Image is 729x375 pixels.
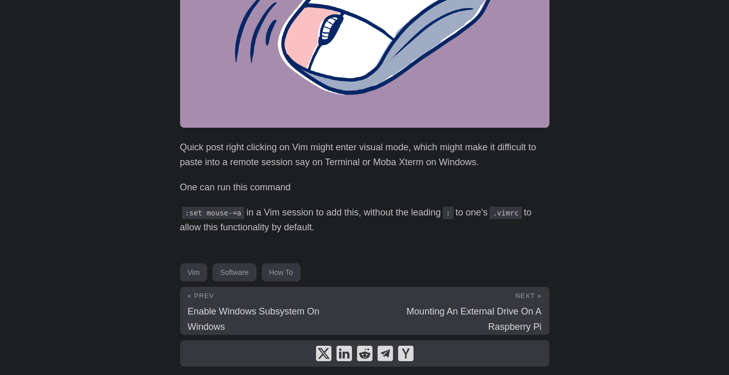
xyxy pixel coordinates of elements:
[515,292,541,300] span: Next »
[365,287,549,334] a: Next » Mounting An External Drive On A Raspberry Pi
[188,306,320,332] span: Enable Windows Subsystem On Windows
[180,205,549,235] p: in a Vim session to add this, without the leading to one’s to allow this functionality by default.
[316,346,331,361] a: share How To Right Click To Paste In Vim on x
[489,207,522,219] code: .vimrc
[181,287,365,334] a: « Prev Enable Windows Subsystem On Windows
[182,207,245,219] code: :set mouse-=a
[262,263,301,282] a: How To
[180,140,549,170] p: Quick post right clicking on Vim might enter visual mode, which might make it difficult to paste ...
[398,346,413,361] a: share How To Right Click To Paste In Vim on ycombinator
[406,306,541,332] span: Mounting An External Drive On A Raspberry Pi
[188,292,214,300] span: « Prev
[212,263,256,282] a: Software
[357,346,372,361] a: share How To Right Click To Paste In Vim on reddit
[180,263,208,282] a: Vim
[180,180,549,195] p: One can run this command
[337,346,352,361] a: share How To Right Click To Paste In Vim on linkedin
[443,207,453,219] code: :
[378,346,393,361] a: share How To Right Click To Paste In Vim on telegram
